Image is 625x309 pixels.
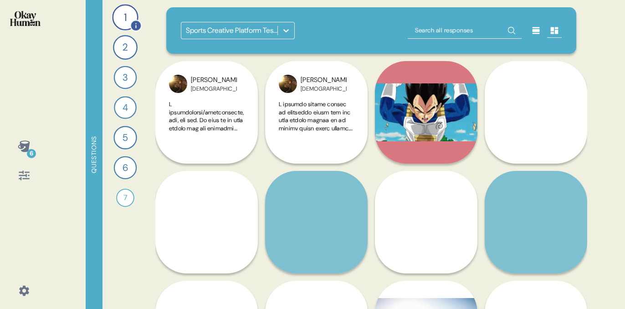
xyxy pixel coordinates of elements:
[114,156,137,179] div: 6
[191,75,237,85] div: [PERSON_NAME]
[10,11,41,26] img: okayhuman.3b1b6348.png
[191,85,237,93] div: [DEMOGRAPHIC_DATA]
[27,149,36,158] div: 6
[186,25,278,36] div: Sports Creative Platform Testing ([DATE])
[301,75,347,85] div: [PERSON_NAME]
[279,75,297,93] img: profilepic_24090471317229319.jpg
[114,66,137,89] div: 3
[301,85,347,93] div: [DEMOGRAPHIC_DATA]
[113,126,137,149] div: 5
[114,96,137,119] div: 4
[116,189,134,207] div: 7
[408,22,522,39] input: Search all responses
[169,75,187,93] img: profilepic_24090471317229319.jpg
[112,4,138,30] div: 1
[113,35,138,60] div: 2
